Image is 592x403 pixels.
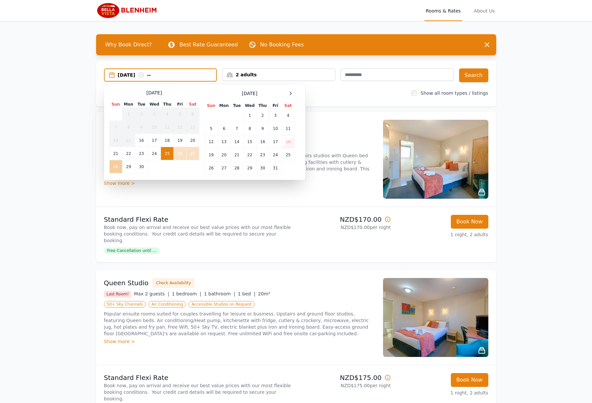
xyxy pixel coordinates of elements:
[104,278,149,288] h3: Queen Studio
[104,338,375,345] div: Show more >
[148,108,161,121] td: 3
[230,135,243,148] td: 14
[174,101,186,108] th: Fri
[96,3,159,18] img: Bella Vista Blenheim
[230,103,243,109] th: Tue
[135,101,148,108] th: Tue
[186,147,199,160] td: 27
[122,108,135,121] td: 1
[104,215,294,224] p: Standard Flexi Rate
[186,134,199,147] td: 20
[100,38,157,51] span: Why Book Direct?
[269,122,282,135] td: 10
[172,291,201,296] span: 1 bedroom |
[161,108,174,121] td: 4
[109,147,122,160] td: 21
[256,103,269,109] th: Thu
[205,162,218,175] td: 26
[218,148,230,162] td: 20
[174,108,186,121] td: 5
[258,291,270,296] span: 20m²
[242,90,257,97] span: [DATE]
[109,134,122,147] td: 14
[148,134,161,147] td: 17
[299,215,391,224] p: NZD$170.00
[161,147,174,160] td: 25
[122,147,135,160] td: 22
[205,122,218,135] td: 5
[451,215,488,229] button: Book Now
[238,291,255,296] span: 1 bed |
[282,148,295,162] td: 25
[109,101,122,108] th: Sun
[135,108,148,121] td: 2
[256,135,269,148] td: 16
[104,180,375,187] div: Show more >
[205,148,218,162] td: 19
[109,121,122,134] td: 7
[104,291,132,297] span: Last Room!
[218,135,230,148] td: 13
[230,148,243,162] td: 21
[243,109,256,122] td: 1
[189,301,254,308] span: Accessible Studios on Request
[122,121,135,134] td: 8
[230,162,243,175] td: 28
[148,121,161,134] td: 10
[260,41,304,49] p: No Booking Fees
[104,224,294,244] p: Book now, pay on arrival and receive our best value prices with our most flexible booking conditi...
[256,109,269,122] td: 2
[459,68,488,82] button: Search
[230,122,243,135] td: 7
[161,121,174,134] td: 11
[205,135,218,148] td: 12
[148,101,161,108] th: Wed
[256,148,269,162] td: 23
[243,135,256,148] td: 15
[152,278,194,288] button: Check Availability
[282,103,295,109] th: Sat
[269,148,282,162] td: 24
[421,90,488,96] label: Show all room types / listings
[104,373,294,382] p: Standard Flexi Rate
[174,147,186,160] td: 26
[269,109,282,122] td: 3
[186,108,199,121] td: 6
[134,291,169,296] span: Max 2 guests |
[104,382,294,402] p: Book now, pay on arrival and receive our best value prices with our most flexible booking conditi...
[135,160,148,173] td: 30
[243,162,256,175] td: 29
[218,122,230,135] td: 6
[174,134,186,147] td: 19
[451,373,488,387] button: Book Now
[243,103,256,109] th: Wed
[269,162,282,175] td: 31
[148,147,161,160] td: 24
[118,72,217,78] div: [DATE] --
[204,291,235,296] span: 1 bathroom |
[122,160,135,173] td: 29
[396,390,488,396] p: 1 night, 2 adults
[205,103,218,109] th: Sun
[299,373,391,382] p: NZD$175.00
[146,89,162,96] span: [DATE]
[282,135,295,148] td: 18
[269,103,282,109] th: Fri
[299,224,391,231] p: NZD$170.00 per night
[186,121,199,134] td: 13
[269,135,282,148] td: 17
[148,301,186,308] span: Air Conditioning
[222,71,335,78] div: 2 adults
[282,122,295,135] td: 11
[104,301,146,308] span: 50+ Sky Channels
[243,122,256,135] td: 8
[256,162,269,175] td: 30
[135,147,148,160] td: 23
[218,103,230,109] th: Mon
[104,247,160,254] span: Free Cancellation until ...
[396,231,488,238] p: 1 night, 2 adults
[135,121,148,134] td: 9
[174,121,186,134] td: 12
[243,148,256,162] td: 22
[282,109,295,122] td: 4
